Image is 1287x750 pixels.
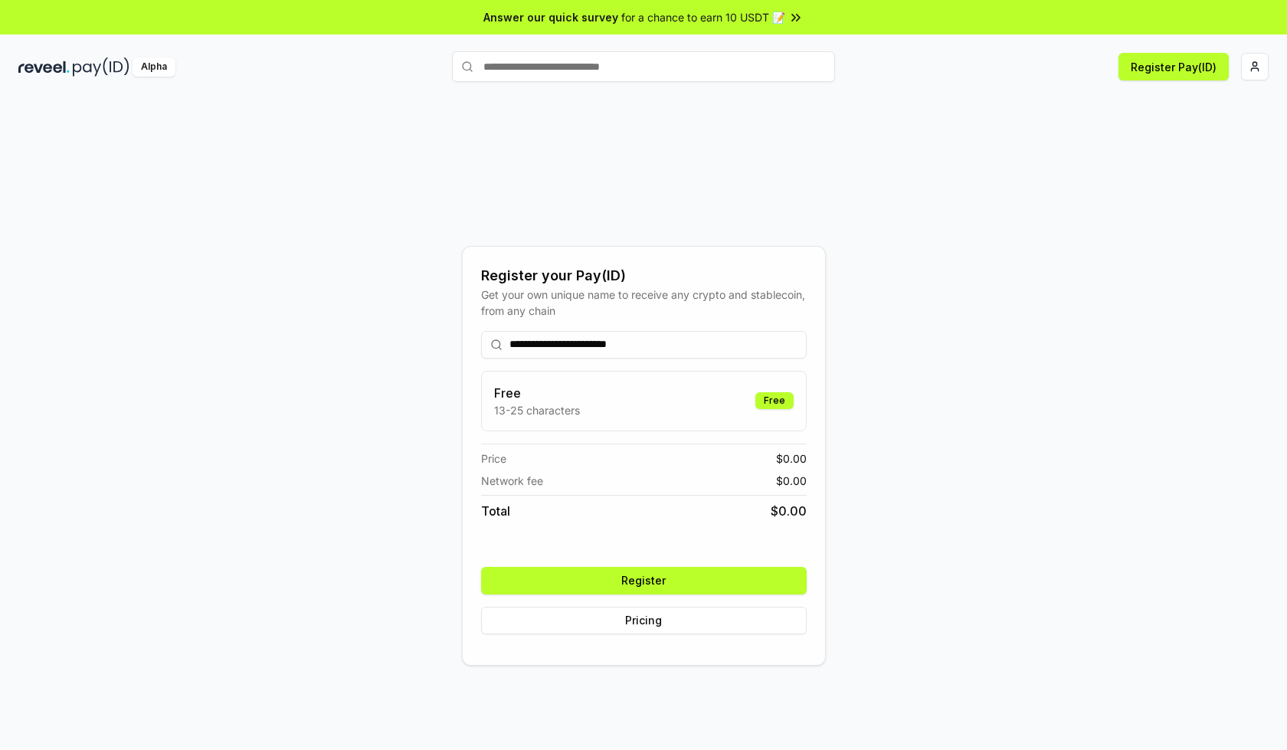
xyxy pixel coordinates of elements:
span: $ 0.00 [776,450,807,467]
button: Register Pay(ID) [1118,53,1229,80]
button: Register [481,567,807,594]
span: $ 0.00 [776,473,807,489]
span: Price [481,450,506,467]
span: for a chance to earn 10 USDT 📝 [621,9,785,25]
span: Network fee [481,473,543,489]
div: Get your own unique name to receive any crypto and stablecoin, from any chain [481,287,807,319]
h3: Free [494,384,580,402]
button: Pricing [481,607,807,634]
p: 13-25 characters [494,402,580,418]
img: reveel_dark [18,57,70,77]
span: Total [481,502,510,520]
div: Free [755,392,794,409]
span: Answer our quick survey [483,9,618,25]
div: Register your Pay(ID) [481,265,807,287]
img: pay_id [73,57,129,77]
div: Alpha [133,57,175,77]
span: $ 0.00 [771,502,807,520]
